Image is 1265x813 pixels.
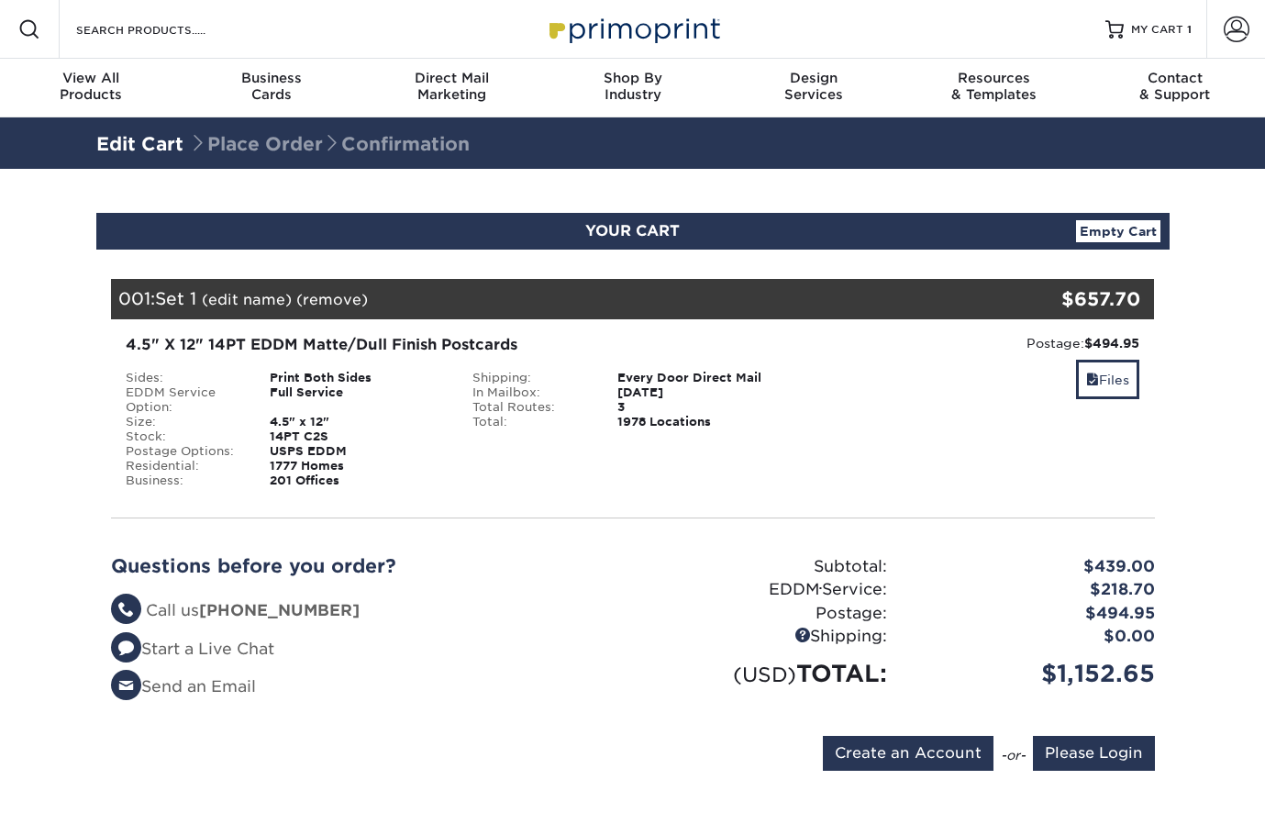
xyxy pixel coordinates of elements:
h2: Questions before you order? [111,555,619,577]
div: Postage Options: [112,444,257,459]
div: In Mailbox: [459,385,604,400]
div: Services [723,70,904,103]
div: Postage: [820,334,1140,352]
div: $1,152.65 [901,656,1169,691]
div: Cards [181,70,361,103]
div: Marketing [361,70,542,103]
div: & Support [1084,70,1265,103]
div: 1978 Locations [604,415,806,429]
div: 201 Offices [256,473,459,488]
div: $218.70 [901,578,1169,602]
div: $0.00 [901,625,1169,649]
div: 14PT C2S [256,429,459,444]
a: DesignServices [723,59,904,117]
span: 1 [1187,23,1192,36]
div: Print Both Sides [256,371,459,385]
div: Sides: [112,371,257,385]
input: SEARCH PRODUCTS..... [74,18,253,40]
input: Create an Account [823,736,993,771]
div: & Templates [904,70,1084,103]
div: Total Routes: [459,400,604,415]
span: Business [181,70,361,86]
div: [DATE] [604,385,806,400]
div: $439.00 [901,555,1169,579]
a: Edit Cart [96,133,183,155]
a: Start a Live Chat [111,640,274,658]
a: Contact& Support [1084,59,1265,117]
strong: $494.95 [1084,336,1139,351]
div: EDDM Service Option: [112,385,257,415]
div: Business: [112,473,257,488]
span: Direct Mail [361,70,542,86]
div: Subtotal: [633,555,901,579]
span: MY CART [1131,22,1183,38]
li: Call us [111,599,619,623]
a: Shop ByIndustry [542,59,723,117]
div: EDDM Service: [633,578,901,602]
span: Design [723,70,904,86]
div: Total: [459,415,604,429]
div: USPS EDDM [256,444,459,459]
strong: [PHONE_NUMBER] [199,601,360,619]
div: Stock: [112,429,257,444]
a: BusinessCards [181,59,361,117]
span: YOUR CART [585,222,680,239]
a: (edit name) [202,291,292,308]
div: Every Door Direct Mail [604,371,806,385]
span: Contact [1084,70,1265,86]
a: (remove) [296,291,368,308]
div: 4.5" X 12" 14PT EDDM Matte/Dull Finish Postcards [126,334,793,356]
input: Please Login [1033,736,1155,771]
a: Direct MailMarketing [361,59,542,117]
em: -or- [1001,748,1026,763]
div: TOTAL: [633,656,901,691]
div: 001: [111,279,981,319]
span: Place Order Confirmation [189,133,470,155]
div: Shipping: [459,371,604,385]
a: Files [1076,360,1139,399]
small: (USD) [733,663,796,686]
a: Empty Cart [1076,220,1160,242]
span: Shop By [542,70,723,86]
span: files [1086,373,1099,387]
span: Resources [904,70,1084,86]
div: 1777 Homes [256,459,459,473]
span: Set 1 [155,288,196,308]
div: 4.5" x 12" [256,415,459,429]
div: Industry [542,70,723,103]
div: Size: [112,415,257,429]
span: ® [819,585,822,594]
div: Postage: [633,602,901,626]
div: Residential: [112,459,257,473]
div: $494.95 [901,602,1169,626]
a: Resources& Templates [904,59,1084,117]
img: Primoprint [541,9,725,49]
div: Shipping: [633,625,901,649]
div: $657.70 [981,285,1141,313]
div: 3 [604,400,806,415]
div: Full Service [256,385,459,415]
